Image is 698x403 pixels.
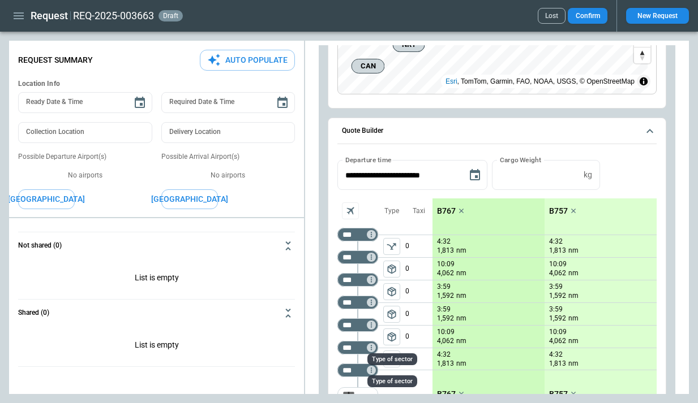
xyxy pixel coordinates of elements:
span: Type of sector [383,283,400,300]
p: 1,592 [549,314,566,323]
span: NRT [398,39,420,50]
p: nm [568,291,579,301]
div: Too short [337,387,378,401]
button: Auto Populate [200,50,295,71]
div: Type of sector [367,375,417,387]
p: 1,813 [549,359,566,369]
p: No airports [161,171,296,180]
span: Type of sector [383,306,400,323]
div: Not shared (0) [18,327,295,366]
p: 4:32 [549,237,563,246]
span: package_2 [386,263,397,275]
h6: Not shared (0) [18,242,62,249]
span: CAN [357,60,380,72]
p: Possible Departure Airport(s) [18,152,152,162]
p: 4,062 [549,268,566,278]
p: 0 [405,280,432,302]
p: Possible Arrival Airport(s) [161,152,296,162]
button: Choose date, selected date is Sep 2, 2025 [464,164,486,187]
div: Not shared (0) [18,259,295,299]
p: 3:59 [437,283,451,291]
p: nm [456,314,466,323]
p: nm [456,291,466,301]
p: nm [568,314,579,323]
p: 10:09 [549,260,567,268]
div: Too short [337,228,378,241]
div: , TomTom, Garmin, FAO, NOAA, USGS, © OpenStreetMap [446,76,635,87]
summary: Toggle attribution [637,75,650,88]
button: Confirm [568,8,607,24]
p: 1,592 [549,291,566,301]
p: 1,813 [549,246,566,255]
button: Shared (0) [18,300,295,327]
div: Too short [337,250,378,264]
p: Type [384,206,399,216]
p: 1,813 [437,359,454,369]
button: New Request [626,8,689,24]
a: Esri [446,77,457,85]
p: 10:09 [437,328,455,336]
button: [GEOGRAPHIC_DATA] [18,189,75,209]
p: nm [456,246,466,255]
p: 1,592 [437,314,454,323]
button: left aligned [383,283,400,300]
p: No airports [18,171,152,180]
p: 3:59 [549,305,563,314]
span: Type of sector [383,261,400,278]
button: Reset bearing to north [634,47,650,63]
h1: Request [31,9,68,23]
div: Type of sector [367,353,417,365]
p: 4,062 [549,336,566,346]
div: Too short [337,273,378,287]
p: 0 [405,258,432,280]
p: 1,592 [437,291,454,301]
p: Taxi [413,206,425,216]
span: Aircraft selection [342,202,359,219]
span: Type of sector [383,238,400,255]
p: 4,062 [437,268,454,278]
p: B767 [437,206,456,216]
span: package_2 [386,331,397,343]
p: 10:09 [549,328,567,336]
label: Departure time [345,155,392,164]
p: nm [568,268,579,278]
p: 3:59 [437,305,451,314]
p: List is empty [18,259,295,299]
button: Lost [538,8,566,24]
button: left aligned [383,261,400,278]
h6: Location Info [18,80,295,88]
span: package_2 [386,286,397,297]
button: left aligned [383,306,400,323]
h2: REQ-2025-003663 [73,9,154,23]
div: Too short [337,296,378,309]
button: Quote Builder [337,118,657,144]
button: Choose date [129,92,151,114]
span: Type of sector [383,328,400,345]
p: 4:32 [549,350,563,359]
p: nm [456,268,466,278]
label: Cargo Weight [500,155,541,164]
div: Too short [337,341,378,354]
p: nm [568,359,579,369]
div: Too short [337,363,378,377]
p: nm [568,246,579,255]
p: 10:09 [437,260,455,268]
p: 0 [405,326,432,348]
p: 0 [405,348,432,370]
button: Choose date [271,92,294,114]
p: nm [456,359,466,369]
span: draft [161,12,181,20]
h6: Quote Builder [342,127,383,135]
p: kg [584,170,592,180]
p: Request Summary [18,55,93,65]
p: List is empty [18,327,295,366]
button: left aligned [383,328,400,345]
p: nm [456,336,466,346]
p: 1,813 [437,246,454,255]
p: 3:59 [549,283,563,291]
p: 4,062 [437,336,454,346]
p: 4:32 [437,350,451,359]
span: package_2 [386,309,397,320]
p: 4:32 [437,237,451,246]
button: Not shared (0) [18,232,295,259]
